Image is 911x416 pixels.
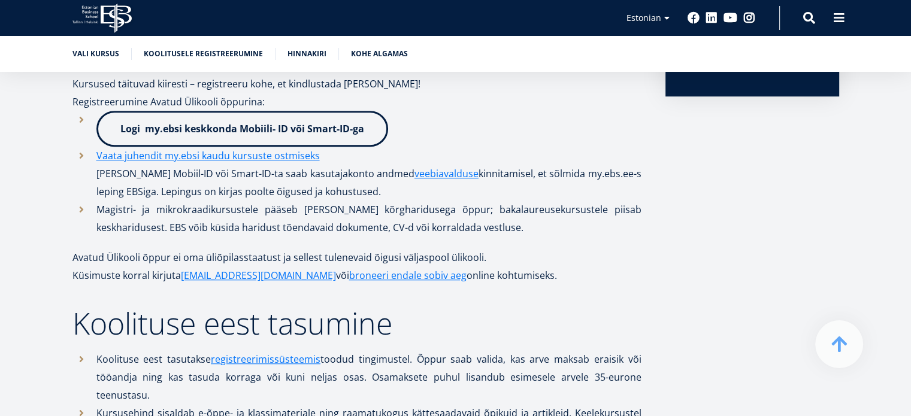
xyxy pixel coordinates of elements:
[72,350,641,404] li: Koolituse eest tasutakse toodud tingimustel. Õppur saab valida, kas arve maksab eraisik või tööan...
[414,165,479,183] a: veebiavalduse
[724,12,737,24] a: Youtube
[351,48,408,60] a: Kohe algamas
[287,48,326,60] a: Hinnakiri
[72,201,641,236] li: Magistri- ja mikrokraadikursustele pääseb [PERSON_NAME] kõrgharidusega õppur; bakalaureusekursust...
[181,266,336,284] a: [EMAIL_ADDRESS][DOMAIN_NAME]
[96,111,388,147] a: Logi my.ebsi keskkonda Mobiili- ID või Smart-ID-ga
[96,147,320,165] a: Vaata juhendit my.ebsi kaudu kursuste ostmiseks
[688,12,700,24] a: Facebook
[72,57,641,111] p: Kursused täituvad kiiresti – registreeru kohe, et kindlustada [PERSON_NAME]! Registreerumine Avat...
[72,248,641,284] p: Avatud Ülikooli õppur ei oma üliõpilasstaatust ja sellest tulenevaid õigusi väljaspool ülikooli. ...
[144,48,263,60] a: Koolitusele registreerumine
[72,308,641,338] h2: Koolituse eest tasumine
[72,48,119,60] a: Vali kursus
[349,266,467,284] a: broneeri endale sobiv aeg
[743,12,755,24] a: Instagram
[72,147,641,201] li: [PERSON_NAME] Mobiil-ID või Smart-ID-ta saab kasutajakonto andmed kinnitamisel, et sõlmida my.ebs...
[706,12,718,24] a: Linkedin
[211,350,320,368] a: registreerimissüsteemis
[285,1,322,11] span: First name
